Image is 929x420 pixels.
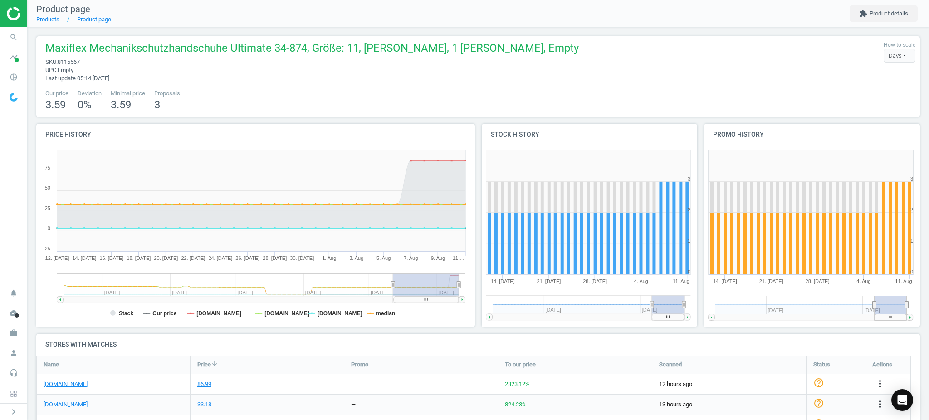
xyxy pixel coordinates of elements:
[263,255,287,261] tspan: 28. [DATE]
[349,255,363,261] tspan: 3. Aug
[36,16,59,23] a: Products
[58,67,73,73] span: Empty
[45,59,58,65] span: sku :
[45,98,66,111] span: 3.59
[45,67,58,73] span: upc :
[119,310,133,317] tspan: Stack
[872,361,892,369] span: Actions
[351,380,356,388] div: —
[910,176,913,181] text: 3
[537,278,561,284] tspan: 21. [DATE]
[111,98,131,111] span: 3.59
[78,89,102,98] span: Deviation
[875,399,885,410] button: more_vert
[659,400,799,409] span: 13 hours ago
[453,255,464,261] tspan: 11.…
[713,278,737,284] tspan: 14. [DATE]
[5,344,22,361] i: person
[7,7,71,20] img: ajHJNr6hYgQAAAAASUVORK5CYII=
[431,255,445,261] tspan: 9. Aug
[36,4,90,15] span: Product page
[197,361,211,369] span: Price
[73,255,97,261] tspan: 14. [DATE]
[45,205,50,211] text: 25
[490,278,514,284] tspan: 14. [DATE]
[5,49,22,66] i: timeline
[44,361,59,369] span: Name
[875,378,885,389] i: more_vert
[634,278,648,284] tspan: 4. Aug
[482,124,698,145] h4: Stock history
[154,255,178,261] tspan: 20. [DATE]
[209,255,233,261] tspan: 24. [DATE]
[884,49,915,63] div: Days
[5,29,22,46] i: search
[5,304,22,322] i: cloud_done
[376,255,391,261] tspan: 5. Aug
[376,310,396,317] tspan: median
[505,401,527,408] span: 824.23 %
[43,246,50,251] text: -25
[688,207,690,212] text: 2
[45,75,109,82] span: Last update 05:14 [DATE]
[322,255,336,261] tspan: 1. Aug
[111,89,145,98] span: Minimal price
[659,380,799,388] span: 12 hours ago
[688,269,690,274] text: 0
[910,238,913,244] text: 1
[10,93,18,102] img: wGWNvw8QSZomAAAAABJRU5ErkJggg==
[154,89,180,98] span: Proposals
[181,255,205,261] tspan: 22. [DATE]
[910,207,913,212] text: 2
[659,361,682,369] span: Scanned
[5,324,22,342] i: work
[236,255,260,261] tspan: 26. [DATE]
[813,377,824,388] i: help_outline
[45,255,69,261] tspan: 12. [DATE]
[127,255,151,261] tspan: 18. [DATE]
[154,98,160,111] span: 3
[2,406,25,418] button: chevron_right
[583,278,607,284] tspan: 28. [DATE]
[36,334,920,355] h4: Stores with matches
[197,400,211,409] div: 33.18
[813,361,830,369] span: Status
[44,400,88,409] a: [DOMAIN_NAME]
[48,225,50,231] text: 0
[77,16,111,23] a: Product page
[759,278,783,284] tspan: 21. [DATE]
[351,361,368,369] span: Promo
[197,380,211,388] div: 86.99
[318,310,362,317] tspan: [DOMAIN_NAME]
[5,284,22,302] i: notifications
[688,238,690,244] text: 1
[895,278,912,284] tspan: 11. Aug
[5,364,22,381] i: headset_mic
[8,406,19,417] i: chevron_right
[688,176,690,181] text: 3
[45,89,68,98] span: Our price
[884,41,915,49] label: How to scale
[264,310,309,317] tspan: [DOMAIN_NAME]
[152,310,177,317] tspan: Our price
[351,400,356,409] div: —
[875,378,885,390] button: more_vert
[910,269,913,274] text: 0
[36,124,475,145] h4: Price history
[78,98,92,111] span: 0 %
[704,124,920,145] h4: Promo history
[5,68,22,86] i: pie_chart_outlined
[211,360,218,367] i: arrow_downward
[45,185,50,190] text: 50
[45,165,50,171] text: 75
[673,278,689,284] tspan: 11. Aug
[45,41,579,58] span: Maxiflex Mechanikschutzhandschuhe Ultimate 34-874, Größe: 11, [PERSON_NAME], 1 [PERSON_NAME], Empty
[505,381,530,387] span: 2323.12 %
[891,389,913,411] div: Open Intercom Messenger
[58,59,80,65] span: 8115567
[404,255,418,261] tspan: 7. Aug
[290,255,314,261] tspan: 30. [DATE]
[857,278,871,284] tspan: 4. Aug
[806,278,830,284] tspan: 28. [DATE]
